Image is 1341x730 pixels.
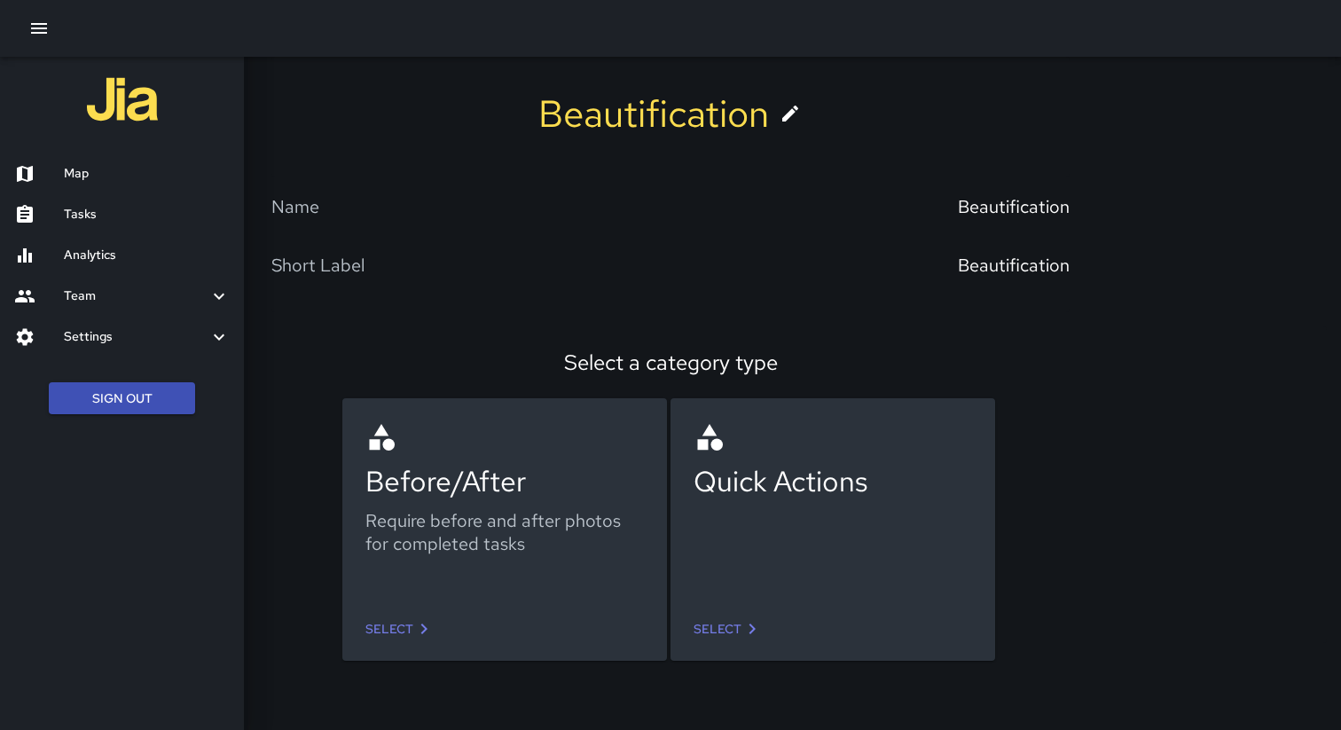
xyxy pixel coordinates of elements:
h6: Settings [64,327,208,347]
h6: Analytics [64,246,230,265]
img: jia-logo [87,64,158,135]
button: Sign Out [49,382,195,415]
h6: Team [64,287,208,306]
h6: Map [64,164,230,184]
h6: Tasks [64,205,230,224]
